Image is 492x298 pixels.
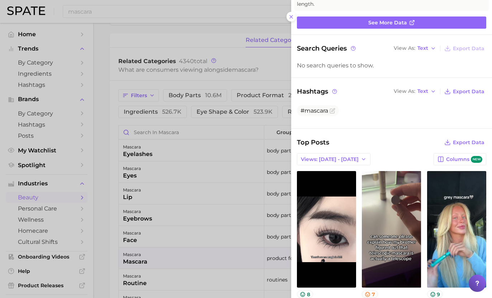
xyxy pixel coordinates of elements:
[446,156,482,163] span: Columns
[297,16,486,29] a: See more data
[427,290,443,298] button: 9
[301,156,359,162] span: Views: [DATE] - [DATE]
[417,89,428,93] span: Text
[297,86,338,96] span: Hashtags
[453,139,484,146] span: Export Data
[297,62,486,69] div: No search queries to show.
[443,137,486,147] button: Export Data
[417,46,428,50] span: Text
[394,46,415,50] span: View As
[443,86,486,96] button: Export Data
[330,108,335,114] button: Flag as miscategorized or irrelevant
[443,43,486,53] button: Export Data
[471,156,482,163] span: new
[392,87,438,96] button: View AsText
[301,107,328,114] span: #mascara
[297,43,357,53] span: Search Queries
[434,153,486,165] button: Columnsnew
[362,290,378,298] button: 7
[392,44,438,53] button: View AsText
[297,137,329,147] span: Top Posts
[453,46,484,52] span: Export Data
[394,89,415,93] span: View As
[297,290,313,298] button: 8
[453,89,484,95] span: Export Data
[297,153,370,165] button: Views: [DATE] - [DATE]
[368,20,407,26] span: See more data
